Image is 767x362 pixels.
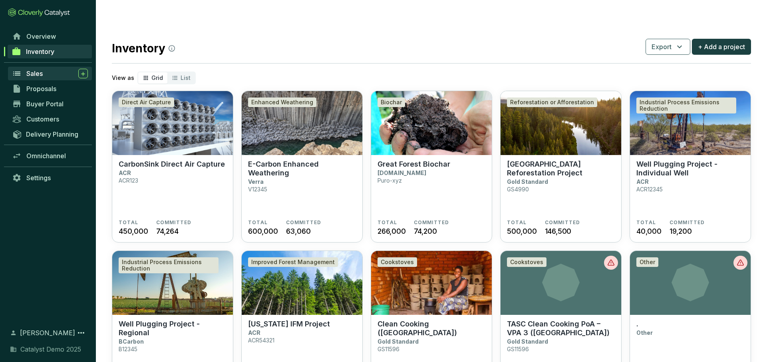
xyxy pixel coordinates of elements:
span: Inventory [26,48,54,56]
p: Gold Standard [507,338,548,345]
img: Well Plugging Project - Individual Well [630,91,751,155]
button: Export [646,39,690,55]
span: COMMITTED [156,219,192,226]
p: BCarbon [119,338,144,345]
span: COMMITTED [670,219,705,226]
span: 40,000 [636,226,662,237]
span: Customers [26,115,59,123]
a: Delivery Planning [8,127,92,141]
span: TOTAL [119,219,138,226]
img: Well Plugging Project - Regional [112,251,233,315]
img: CarbonSink Direct Air Capture [112,91,233,155]
div: Cookstoves [507,257,546,267]
p: ACR [248,329,260,336]
p: GS11596 [378,346,399,352]
span: Settings [26,174,51,182]
div: Industrial Process Emissions Reduction [636,97,736,113]
span: Export [652,42,672,52]
span: Omnichannel [26,152,66,160]
span: List [181,74,191,81]
p: ACR54321 [248,337,274,344]
a: Sales [8,67,92,80]
p: Verra [248,178,264,185]
div: Reforestation or Afforestation [507,97,597,107]
span: TOTAL [507,219,527,226]
p: ACR12345 [636,186,663,193]
span: [PERSON_NAME] [20,328,75,338]
p: [US_STATE] IFM Project [248,320,330,328]
span: Sales [26,70,43,78]
p: V12345 [248,186,267,193]
span: Delivery Planning [26,130,78,138]
span: 63,060 [286,226,311,237]
h2: Inventory [112,40,175,57]
p: GS11596 [507,346,529,352]
p: Gold Standard [507,178,548,185]
span: Catalyst Demo 2025 [20,344,81,354]
span: Proposals [26,85,56,93]
p: ACR [119,169,131,176]
img: Georgia IFM Project [242,251,362,315]
span: TOTAL [378,219,397,226]
a: Well Plugging Project - Individual WellIndustrial Process Emissions ReductionWell Plugging Projec... [630,91,751,243]
p: Gold Standard [378,338,419,345]
span: 74,200 [414,226,437,237]
button: + Add a project [692,39,751,55]
div: Cookstoves [378,257,417,267]
span: COMMITTED [414,219,449,226]
span: Grid [151,74,163,81]
span: + Add a project [698,42,745,52]
a: Settings [8,171,92,185]
p: Great Forest Biochar [378,160,450,169]
img: Clean Cooking (Zambia) [371,251,492,315]
a: Customers [8,112,92,126]
div: segmented control [137,72,196,84]
span: TOTAL [636,219,656,226]
p: E-Carbon Enhanced Weathering [248,160,356,177]
span: COMMITTED [286,219,322,226]
a: CarbonSink Direct Air CaptureDirect Air CaptureCarbonSink Direct Air CaptureACRACR123TOTAL450,000... [112,91,233,243]
div: Direct Air Capture [119,97,174,107]
p: ACR123 [119,177,138,184]
a: Great Forest BiocharBiocharGreat Forest Biochar[DOMAIN_NAME]Puro-xyzTOTAL266,000COMMITTED74,200 [371,91,492,243]
p: Clean Cooking ([GEOGRAPHIC_DATA]) [378,320,485,337]
span: 266,000 [378,226,406,237]
span: Buyer Portal [26,100,64,108]
p: ACR [636,178,649,185]
img: Great Oaks Reforestation Project [501,91,621,155]
p: TASC Clean Cooking PoA – VPA 3 ([GEOGRAPHIC_DATA]) [507,320,615,337]
div: Improved Forest Management [248,257,338,267]
span: Overview [26,32,56,40]
span: 500,000 [507,226,537,237]
p: Other [636,329,653,336]
span: TOTAL [248,219,268,226]
a: Proposals [8,82,92,95]
div: Biochar [378,97,405,107]
div: Industrial Process Emissions Reduction [119,257,219,273]
a: Inventory [8,45,92,58]
p: Puro-xyz [378,177,402,184]
span: COMMITTED [545,219,580,226]
span: 600,000 [248,226,278,237]
span: 146,500 [545,226,572,237]
p: View as [112,74,134,82]
img: Great Forest Biochar [371,91,492,155]
a: Great Oaks Reforestation ProjectReforestation or Afforestation[GEOGRAPHIC_DATA] Reforestation Pro... [500,91,622,243]
p: . [636,320,638,328]
p: Well Plugging Project - Individual Well [636,160,744,177]
a: Overview [8,30,92,43]
div: Enhanced Weathering [248,97,316,107]
a: E-Carbon Enhanced WeatheringEnhanced WeatheringE-Carbon Enhanced WeatheringVerraV12345TOTAL600,00... [241,91,363,243]
p: GS4990 [507,186,529,193]
span: 19,200 [670,226,692,237]
span: 450,000 [119,226,148,237]
div: Other [636,257,658,267]
p: Well Plugging Project - Regional [119,320,227,337]
p: [GEOGRAPHIC_DATA] Reforestation Project [507,160,615,177]
p: B12345 [119,346,137,352]
span: 74,264 [156,226,179,237]
p: CarbonSink Direct Air Capture [119,160,225,169]
a: Omnichannel [8,149,92,163]
p: [DOMAIN_NAME] [378,169,426,176]
a: Buyer Portal [8,97,92,111]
